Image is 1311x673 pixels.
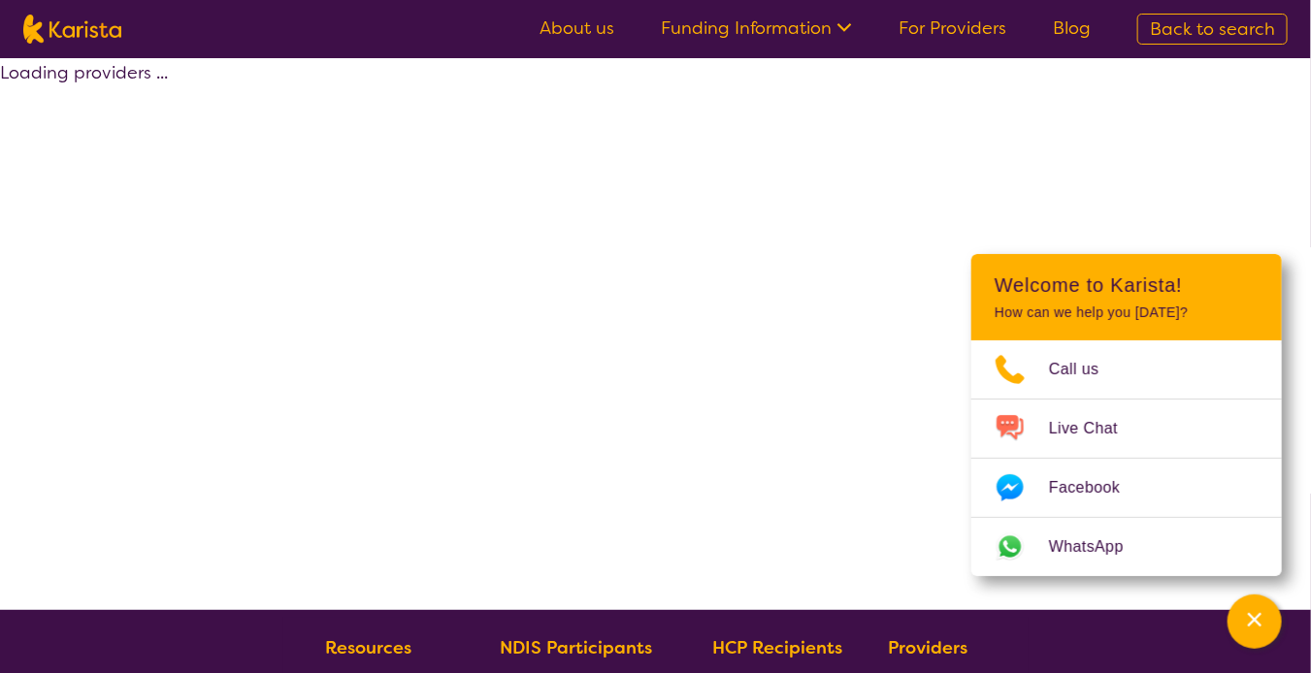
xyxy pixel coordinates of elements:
[888,636,967,659] b: Providers
[1053,16,1091,40] a: Blog
[899,16,1006,40] a: For Providers
[661,16,852,40] a: Funding Information
[971,340,1282,576] ul: Choose channel
[1137,14,1288,45] a: Back to search
[540,16,614,40] a: About us
[1049,355,1123,384] span: Call us
[1049,532,1147,561] span: WhatsApp
[1150,17,1275,41] span: Back to search
[971,254,1282,576] div: Channel Menu
[971,518,1282,576] a: Web link opens in a new tab.
[1049,473,1143,502] span: Facebook
[325,636,411,659] b: Resources
[995,304,1259,321] p: How can we help you [DATE]?
[1228,594,1282,649] button: Channel Menu
[501,636,653,659] b: NDIS Participants
[995,273,1259,297] h2: Welcome to Karista!
[23,15,121,44] img: Karista logo
[712,636,842,659] b: HCP Recipients
[1049,414,1141,443] span: Live Chat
